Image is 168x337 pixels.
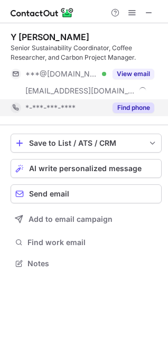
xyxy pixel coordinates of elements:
span: [EMAIL_ADDRESS][DOMAIN_NAME] [25,86,135,96]
div: Save to List / ATS / CRM [29,139,143,147]
div: Y [PERSON_NAME] [11,32,89,42]
span: Add to email campaign [29,215,113,223]
button: Reveal Button [113,69,154,79]
img: ContactOut v5.3.10 [11,6,74,19]
button: save-profile-one-click [11,134,162,153]
div: Senior Sustainability Coordinator, Coffee Researcher, and Carbon Project Manager. [11,43,162,62]
span: Notes [27,259,157,268]
span: ***@[DOMAIN_NAME] [25,69,98,79]
span: Send email [29,190,69,198]
button: Add to email campaign [11,210,162,229]
span: AI write personalized message [29,164,142,173]
button: Notes [11,256,162,271]
button: AI write personalized message [11,159,162,178]
button: Reveal Button [113,102,154,113]
button: Send email [11,184,162,203]
span: Find work email [27,238,157,247]
button: Find work email [11,235,162,250]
